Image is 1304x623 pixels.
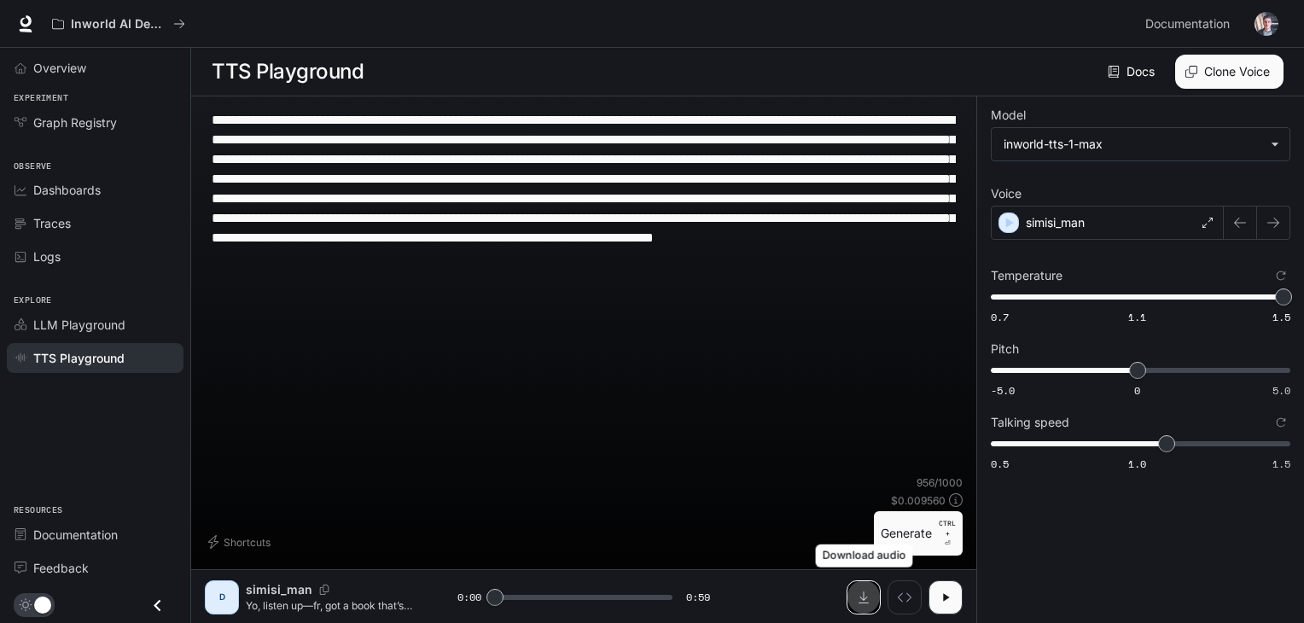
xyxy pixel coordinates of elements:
p: Voice [991,188,1022,200]
a: TTS Playground [7,343,183,373]
span: 1.0 [1128,457,1146,471]
button: User avatar [1249,7,1284,41]
a: Overview [7,53,183,83]
span: Overview [33,59,86,77]
span: 0:59 [686,589,710,606]
a: Documentation [7,520,183,550]
p: Inworld AI Demos [71,17,166,32]
span: 0.5 [991,457,1009,471]
button: Copy Voice ID [312,585,336,595]
div: inworld-tts-1-max [1004,136,1262,153]
button: Download audio [847,580,881,614]
span: 0.7 [991,310,1009,324]
span: 0:00 [457,589,481,606]
button: All workspaces [44,7,193,41]
button: GenerateCTRL +⏎ [874,511,963,556]
p: Temperature [991,270,1062,282]
span: 0 [1134,383,1140,398]
h1: TTS Playground [212,55,364,89]
span: -5.0 [991,383,1015,398]
span: TTS Playground [33,349,125,367]
span: Logs [33,247,61,265]
button: Clone Voice [1175,55,1284,89]
span: Dark mode toggle [34,595,51,614]
img: User avatar [1255,12,1278,36]
div: inworld-tts-1-max [992,128,1289,160]
div: Download audio [816,544,913,568]
span: Feedback [33,559,89,577]
p: Model [991,109,1026,121]
span: 1.5 [1272,310,1290,324]
span: Documentation [33,526,118,544]
button: Reset to default [1272,266,1290,285]
a: Traces [7,208,183,238]
a: Logs [7,242,183,271]
p: 956 / 1000 [917,475,963,490]
span: Documentation [1145,14,1230,35]
a: LLM Playground [7,310,183,340]
a: Docs [1104,55,1161,89]
span: LLM Playground [33,316,125,334]
p: simisi_man [1026,214,1085,231]
p: Pitch [991,343,1019,355]
p: simisi_man [246,581,312,598]
span: Traces [33,214,71,232]
span: Graph Registry [33,114,117,131]
button: Inspect [888,580,922,614]
a: Documentation [1138,7,1243,41]
span: Dashboards [33,181,101,199]
button: Reset to default [1272,413,1290,432]
a: Dashboards [7,175,183,205]
button: Close drawer [138,588,177,623]
p: Talking speed [991,416,1069,428]
div: D [208,584,236,611]
span: 5.0 [1272,383,1290,398]
p: ⏎ [939,518,956,549]
button: Shortcuts [205,528,277,556]
span: 1.1 [1128,310,1146,324]
p: CTRL + [939,518,956,539]
p: $ 0.009560 [891,493,946,508]
span: 1.5 [1272,457,1290,471]
a: Feedback [7,553,183,583]
a: Graph Registry [7,108,183,137]
p: Yo, listen up—fr, got a book that’s got me like, “How do I show y’all this?!” It’s The Old Witch ... [246,598,416,613]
